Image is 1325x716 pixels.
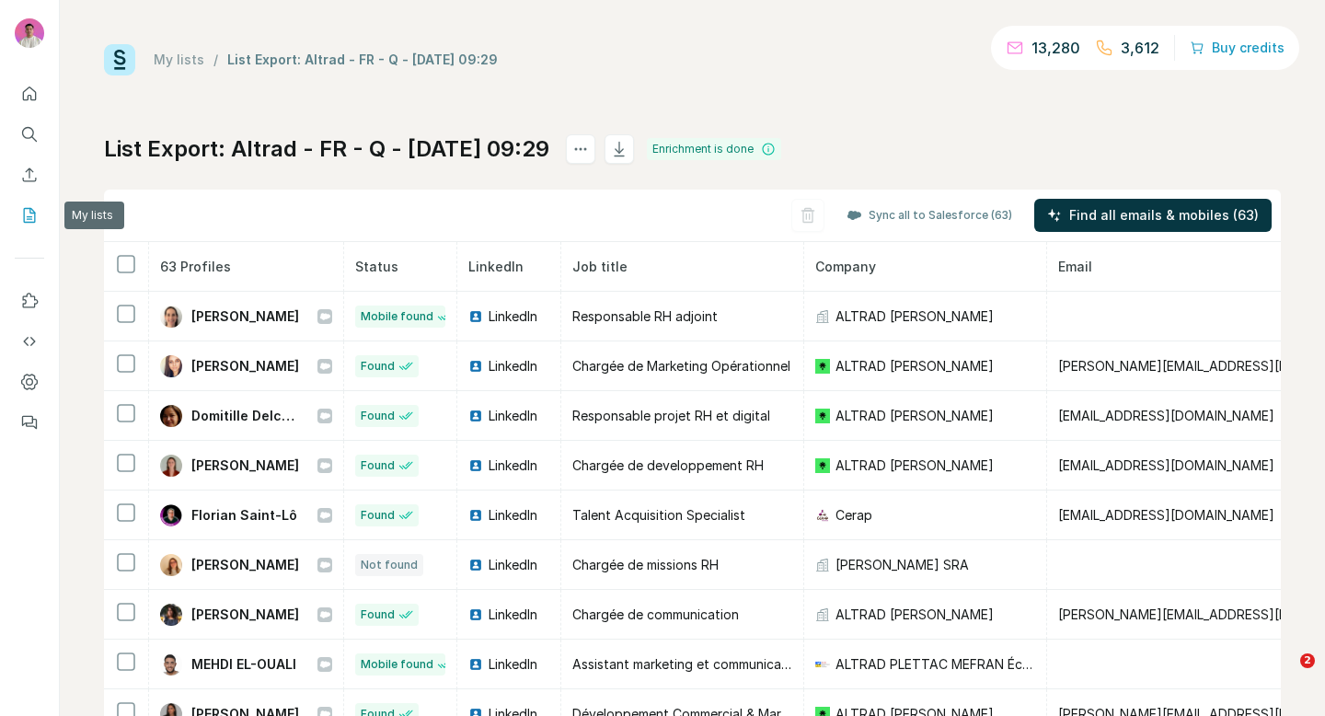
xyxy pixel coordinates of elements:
[572,408,770,423] span: Responsable projet RH et digital
[1058,408,1274,423] span: [EMAIL_ADDRESS][DOMAIN_NAME]
[489,606,537,624] span: LinkedIn
[154,52,204,67] a: My lists
[15,18,44,48] img: Avatar
[468,607,483,622] img: LinkedIn logo
[572,457,764,473] span: Chargée de developpement RH
[835,307,994,326] span: ALTRAD [PERSON_NAME]
[468,657,483,672] img: LinkedIn logo
[468,309,483,324] img: LinkedIn logo
[191,606,299,624] span: [PERSON_NAME]
[361,408,395,424] span: Found
[835,606,994,624] span: ALTRAD [PERSON_NAME]
[489,506,537,525] span: LinkedIn
[191,407,299,425] span: Domitille Delcroix
[1190,35,1285,61] button: Buy credits
[572,507,745,523] span: Talent Acquisition Specialist
[835,456,994,475] span: ALTRAD [PERSON_NAME]
[191,506,297,525] span: Florian Saint-Lô
[815,409,830,423] img: company-logo
[361,507,395,524] span: Found
[468,558,483,572] img: LinkedIn logo
[361,656,433,673] span: Mobile found
[1058,259,1092,274] span: Email
[1300,653,1315,668] span: 2
[1069,206,1259,225] span: Find all emails & mobiles (63)
[815,508,830,523] img: company-logo
[468,359,483,374] img: LinkedIn logo
[572,557,719,572] span: Chargée de missions RH
[1262,653,1307,698] iframe: Intercom live chat
[160,355,182,377] img: Avatar
[835,357,994,375] span: ALTRAD [PERSON_NAME]
[468,409,483,423] img: LinkedIn logo
[15,406,44,439] button: Feedback
[361,358,395,375] span: Found
[191,357,299,375] span: [PERSON_NAME]
[489,407,537,425] span: LinkedIn
[15,118,44,151] button: Search
[361,606,395,623] span: Found
[1121,37,1159,59] p: 3,612
[213,51,218,69] li: /
[361,457,395,474] span: Found
[15,199,44,232] button: My lists
[835,407,994,425] span: ALTRAD [PERSON_NAME]
[815,458,830,473] img: company-logo
[572,358,790,374] span: Chargée de Marketing Opérationnel
[160,455,182,477] img: Avatar
[160,504,182,526] img: Avatar
[15,158,44,191] button: Enrich CSV
[572,656,854,672] span: Assistant marketing et communication digitale
[815,359,830,374] img: company-logo
[160,259,231,274] span: 63 Profiles
[160,604,182,626] img: Avatar
[489,307,537,326] span: LinkedIn
[191,307,299,326] span: [PERSON_NAME]
[468,508,483,523] img: LinkedIn logo
[191,456,299,475] span: [PERSON_NAME]
[572,606,739,622] span: Chargée de communication
[647,138,781,160] div: Enrichment is done
[815,657,830,672] img: company-logo
[15,365,44,398] button: Dashboard
[835,556,969,574] span: [PERSON_NAME] SRA
[355,259,398,274] span: Status
[815,259,876,274] span: Company
[361,557,418,573] span: Not found
[489,456,537,475] span: LinkedIn
[1058,457,1274,473] span: [EMAIL_ADDRESS][DOMAIN_NAME]
[160,306,182,328] img: Avatar
[1034,199,1272,232] button: Find all emails & mobiles (63)
[572,308,718,324] span: Responsable RH adjoint
[1058,507,1274,523] span: [EMAIL_ADDRESS][DOMAIN_NAME]
[160,405,182,427] img: Avatar
[160,554,182,576] img: Avatar
[566,134,595,164] button: actions
[489,357,537,375] span: LinkedIn
[15,284,44,318] button: Use Surfe on LinkedIn
[15,325,44,358] button: Use Surfe API
[572,259,628,274] span: Job title
[468,259,524,274] span: LinkedIn
[15,77,44,110] button: Quick start
[104,134,549,164] h1: List Export: Altrad - FR - Q - [DATE] 09:29
[835,655,1035,674] span: ALTRAD PLETTAC MEFRAN Échafaudages
[160,653,182,676] img: Avatar
[1031,37,1080,59] p: 13,280
[835,506,872,525] span: Cerap
[489,556,537,574] span: LinkedIn
[468,458,483,473] img: LinkedIn logo
[191,556,299,574] span: [PERSON_NAME]
[834,202,1025,229] button: Sync all to Salesforce (63)
[361,308,433,325] span: Mobile found
[104,44,135,75] img: Surfe Logo
[191,655,296,674] span: MEHDI EL-OUALI
[227,51,498,69] div: List Export: Altrad - FR - Q - [DATE] 09:29
[489,655,537,674] span: LinkedIn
